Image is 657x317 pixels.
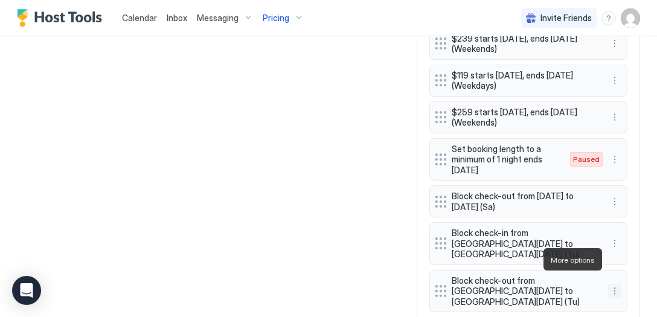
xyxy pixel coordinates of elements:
[607,152,622,167] div: menu
[122,11,157,24] a: Calendar
[263,13,289,24] span: Pricing
[607,194,622,209] div: menu
[607,152,622,167] button: More options
[607,236,622,251] button: More options
[452,228,595,260] span: Block check-in from [GEOGRAPHIC_DATA][DATE] to [GEOGRAPHIC_DATA][DATE] (Tu)
[607,284,622,298] button: More options
[452,191,595,212] span: Block check-out from [DATE] to [DATE] (Sa)
[167,11,187,24] a: Inbox
[197,13,239,24] span: Messaging
[607,73,622,88] div: menu
[607,284,622,298] div: menu
[551,255,595,264] span: More options
[167,13,187,23] span: Inbox
[601,11,616,25] div: menu
[607,194,622,209] button: More options
[452,33,595,54] span: $239 starts [DATE], ends [DATE] (Weekends)
[12,276,41,305] div: Open Intercom Messenger
[621,8,640,28] div: User profile
[452,107,595,128] span: $259 starts [DATE], ends [DATE] (Weekends)
[17,9,107,27] a: Host Tools Logo
[607,36,622,51] button: More options
[122,13,157,23] span: Calendar
[452,144,558,176] span: Set booking length to a minimum of 1 night ends [DATE]
[607,236,622,251] div: menu
[540,13,592,24] span: Invite Friends
[573,154,600,165] span: Paused
[607,36,622,51] div: menu
[452,70,595,91] span: $119 starts [DATE], ends [DATE] (Weekdays)
[607,73,622,88] button: More options
[452,275,595,307] span: Block check-out from [GEOGRAPHIC_DATA][DATE] to [GEOGRAPHIC_DATA][DATE] (Tu)
[607,110,622,124] div: menu
[607,110,622,124] button: More options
